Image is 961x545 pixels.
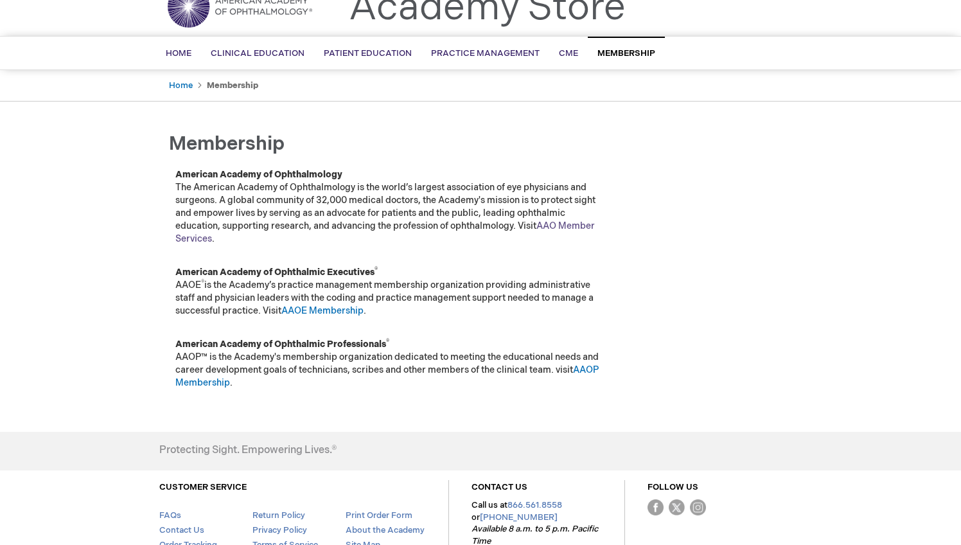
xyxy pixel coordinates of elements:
a: CONTACT US [472,482,527,492]
span: Patient Education [324,48,412,58]
span: Home [166,48,191,58]
img: instagram [690,499,706,515]
strong: Membership [207,80,258,91]
a: FOLLOW US [648,482,698,492]
p: AAOE is the Academy’s practice management membership organization providing administrative staff ... [175,266,606,317]
span: Clinical Education [211,48,304,58]
p: The American Academy of Ophthalmology is the world’s largest association of eye physicians and su... [175,168,606,246]
span: Membership [169,132,285,156]
img: Facebook [648,499,664,515]
img: Twitter [669,499,685,515]
span: Practice Management [431,48,540,58]
a: Print Order Form [346,510,412,521]
a: Return Policy [252,510,305,521]
strong: American Academy of Ophthalmic Professionals [175,339,389,350]
sup: ® [375,266,378,274]
a: About the Academy [346,525,425,535]
h4: Protecting Sight. Empowering Lives.® [159,445,337,456]
a: AAOE Membership [281,305,364,316]
span: Membership [597,48,655,58]
strong: American Academy of Ophthalmology [175,169,342,180]
a: 866.561.8558 [507,500,562,510]
p: AAOP™ is the Academy's membership organization dedicated to meeting the educational needs and car... [175,338,606,389]
a: Contact Us [159,525,204,535]
sup: ® [386,338,389,346]
a: CUSTOMER SERVICE [159,482,247,492]
a: [PHONE_NUMBER] [480,512,558,523]
strong: American Academy of Ophthalmic Executives [175,267,378,278]
a: Privacy Policy [252,525,307,535]
a: Home [169,80,193,91]
sup: ® [201,279,204,287]
a: FAQs [159,510,181,521]
span: CME [559,48,578,58]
